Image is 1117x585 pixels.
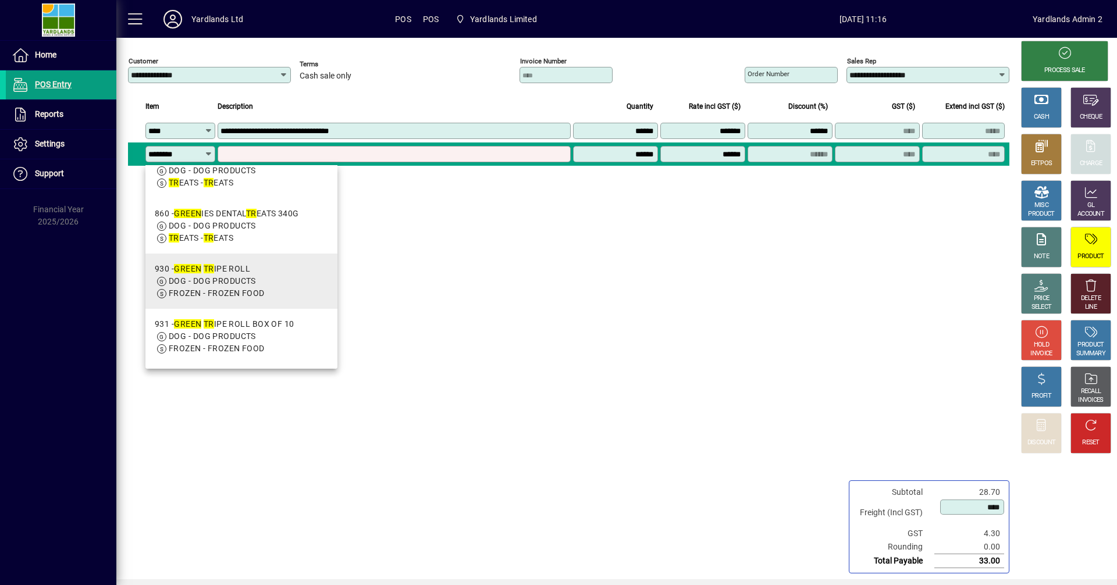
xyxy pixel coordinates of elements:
[169,233,179,242] em: TR
[6,41,116,70] a: Home
[395,10,411,28] span: POS
[1078,396,1103,405] div: INVOICES
[145,198,337,254] mat-option: 860 - GREENIES DENTAL TREATS 340G
[35,80,72,89] span: POS Entry
[169,288,265,298] span: FROZEN - FROZEN FOOD
[154,9,191,30] button: Profile
[934,554,1004,568] td: 33.00
[1081,387,1101,396] div: RECALL
[218,100,253,113] span: Description
[854,540,934,554] td: Rounding
[1033,10,1102,28] div: Yardlands Admin 2
[854,554,934,568] td: Total Payable
[934,527,1004,540] td: 4.30
[1034,341,1049,349] div: HOLD
[6,159,116,188] a: Support
[169,331,256,341] span: DOG - DOG PRODUCTS
[520,57,567,65] mat-label: Invoice number
[169,221,256,230] span: DOG - DOG PRODUCTS
[1082,438,1100,447] div: RESET
[1034,113,1049,122] div: CASH
[35,50,56,59] span: Home
[1081,294,1101,303] div: DELETE
[854,499,934,527] td: Freight (Incl GST)
[892,100,915,113] span: GST ($)
[6,100,116,129] a: Reports
[689,100,741,113] span: Rate incl GST ($)
[1031,159,1052,168] div: EFTPOS
[145,100,159,113] span: Item
[847,57,876,65] mat-label: Sales rep
[246,209,257,218] em: TR
[1031,392,1051,401] div: PROFIT
[204,319,214,329] em: TR
[169,276,256,286] span: DOG - DOG PRODUCTS
[174,209,201,218] em: GREEN
[934,486,1004,499] td: 28.70
[627,100,653,113] span: Quantity
[191,10,243,28] div: Yardlands Ltd
[300,60,369,68] span: Terms
[1028,210,1054,219] div: PRODUCT
[1080,113,1102,122] div: CHEQUE
[1034,201,1048,210] div: MISC
[169,178,179,187] em: TR
[155,208,299,220] div: 860 - IES DENTAL EATS 340G
[1076,349,1105,358] div: SUMMARY
[1030,349,1052,358] div: INVOICE
[145,254,337,309] mat-option: 930 - GREEN TRIPE ROLL
[169,233,233,242] span: EATS - EATS
[1027,438,1055,447] div: DISCOUNT
[1085,303,1097,312] div: LINE
[693,10,1033,28] span: [DATE] 11:16
[450,9,541,30] span: Yardlands Limited
[35,109,63,119] span: Reports
[788,100,828,113] span: Discount (%)
[1077,341,1104,349] div: PRODUCT
[1077,210,1104,219] div: ACCOUNT
[169,166,256,175] span: DOG - DOG PRODUCTS
[174,319,201,329] em: GREEN
[204,233,214,242] em: TR
[1034,294,1050,303] div: PRICE
[1044,66,1085,75] div: PROCESS SALE
[854,486,934,499] td: Subtotal
[169,344,265,353] span: FROZEN - FROZEN FOOD
[854,527,934,540] td: GST
[145,143,337,198] mat-option: 859 - GREENIES DENTAL TREATS
[1087,201,1095,210] div: GL
[204,264,214,273] em: TR
[423,10,439,28] span: POS
[1080,159,1102,168] div: CHARGE
[945,100,1005,113] span: Extend incl GST ($)
[1031,303,1052,312] div: SELECT
[204,178,214,187] em: TR
[1034,252,1049,261] div: NOTE
[6,130,116,159] a: Settings
[748,70,789,78] mat-label: Order number
[470,10,537,28] span: Yardlands Limited
[169,178,233,187] span: EATS - EATS
[155,318,294,330] div: 931 - IPE ROLL BOX OF 10
[174,264,201,273] em: GREEN
[35,139,65,148] span: Settings
[300,72,351,81] span: Cash sale only
[155,263,265,275] div: 930 - IPE ROLL
[1077,252,1104,261] div: PRODUCT
[934,540,1004,554] td: 0.00
[145,309,337,364] mat-option: 931 - GREEN TRIPE ROLL BOX OF 10
[35,169,64,178] span: Support
[129,57,158,65] mat-label: Customer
